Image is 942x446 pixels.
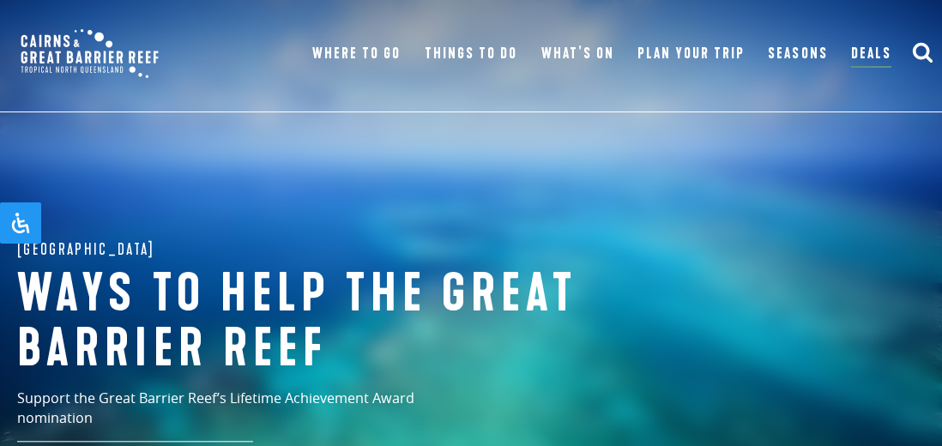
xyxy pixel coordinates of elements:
p: Support the Great Barrier Reef’s Lifetime Achievement Award nomination [17,389,489,442]
span: [GEOGRAPHIC_DATA] [17,236,155,262]
a: Seasons [768,42,827,66]
a: Plan Your Trip [637,42,745,66]
a: What’s On [541,42,614,66]
a: Things To Do [425,42,517,66]
img: CGBR-TNQ_dual-logo.svg [9,17,171,90]
a: Where To Go [312,42,401,66]
a: Deals [851,42,891,68]
h1: Ways to help the great barrier reef [17,268,583,377]
svg: Open Accessibility Panel [10,213,31,233]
